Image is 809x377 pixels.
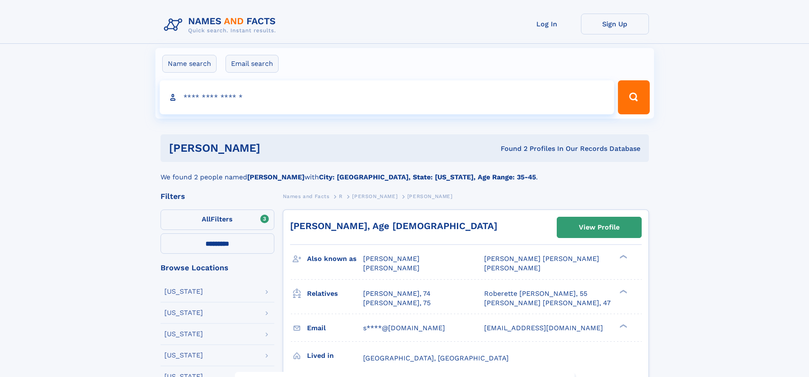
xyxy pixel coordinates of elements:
[161,210,274,230] label: Filters
[160,80,615,114] input: search input
[484,264,541,272] span: [PERSON_NAME]
[339,193,343,199] span: R
[617,254,628,260] div: ❯
[513,14,581,34] a: Log In
[363,264,420,272] span: [PERSON_NAME]
[579,218,620,237] div: View Profile
[164,352,203,359] div: [US_STATE]
[247,173,304,181] b: [PERSON_NAME]
[363,289,431,298] a: [PERSON_NAME], 74
[363,255,420,263] span: [PERSON_NAME]
[162,55,217,73] label: Name search
[618,80,649,114] button: Search Button
[557,217,641,238] a: View Profile
[617,289,628,294] div: ❯
[381,144,640,153] div: Found 2 Profiles In Our Records Database
[617,323,628,329] div: ❯
[484,289,587,298] a: Roberette [PERSON_NAME], 55
[307,286,363,301] h3: Relatives
[226,55,279,73] label: Email search
[307,321,363,335] h3: Email
[161,264,274,272] div: Browse Locations
[484,255,599,263] span: [PERSON_NAME] [PERSON_NAME]
[161,162,649,182] div: We found 2 people named with .
[307,349,363,363] h3: Lived in
[319,173,536,181] b: City: [GEOGRAPHIC_DATA], State: [US_STATE], Age Range: 35-45
[161,14,283,37] img: Logo Names and Facts
[164,309,203,316] div: [US_STATE]
[169,143,381,153] h1: [PERSON_NAME]
[484,298,611,308] a: [PERSON_NAME] [PERSON_NAME], 47
[307,252,363,266] h3: Also known as
[164,331,203,337] div: [US_STATE]
[363,354,509,362] span: [GEOGRAPHIC_DATA], [GEOGRAPHIC_DATA]
[352,193,397,199] span: [PERSON_NAME]
[339,191,343,201] a: R
[161,193,274,200] div: Filters
[164,288,203,295] div: [US_STATE]
[484,324,603,332] span: [EMAIL_ADDRESS][DOMAIN_NAME]
[363,298,431,308] a: [PERSON_NAME], 75
[290,221,497,231] a: [PERSON_NAME], Age [DEMOGRAPHIC_DATA]
[407,193,453,199] span: [PERSON_NAME]
[581,14,649,34] a: Sign Up
[283,191,330,201] a: Names and Facts
[352,191,397,201] a: [PERSON_NAME]
[202,215,211,223] span: All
